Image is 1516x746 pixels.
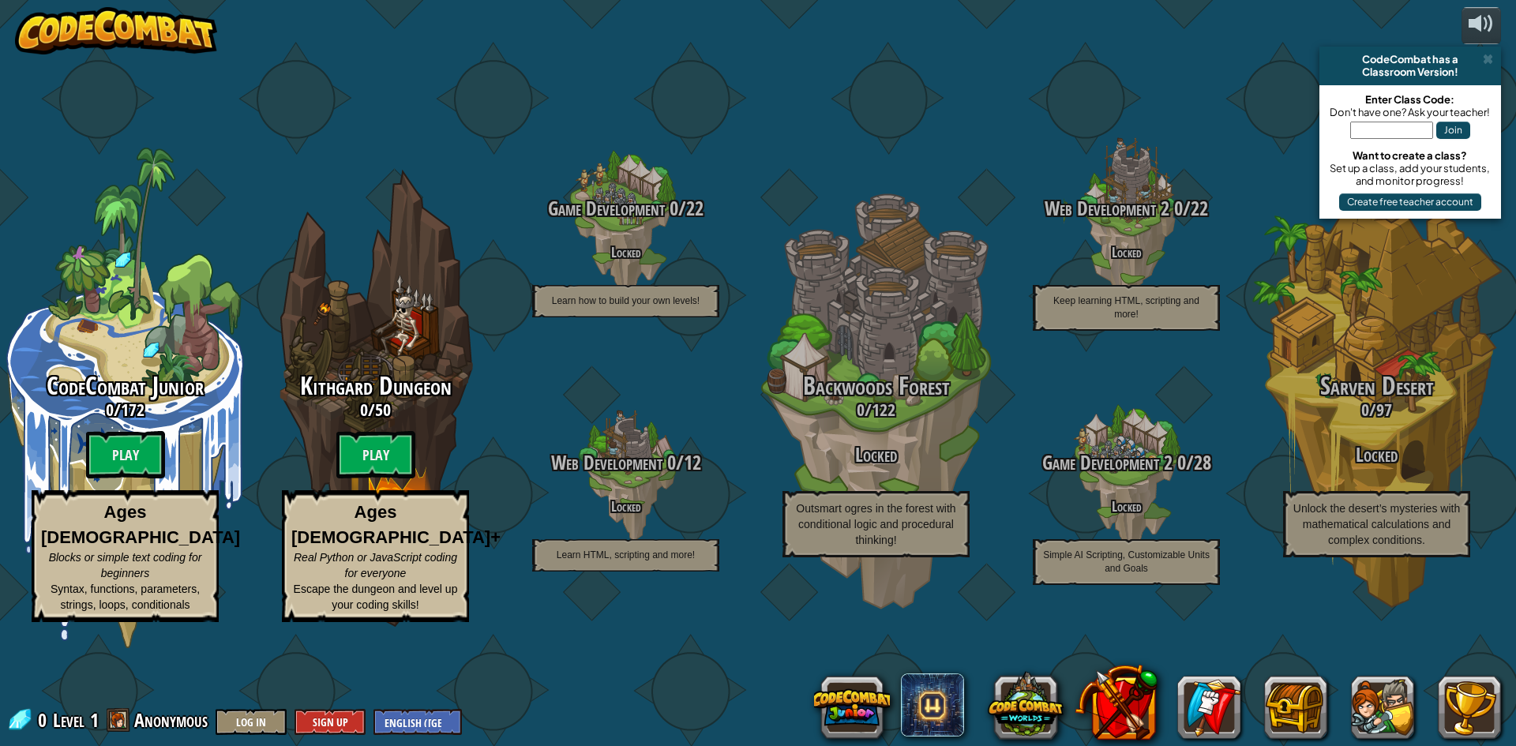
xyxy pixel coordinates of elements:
span: 50 [375,398,391,422]
span: Web Development [551,449,662,476]
span: Web Development 2 [1045,195,1169,222]
span: 97 [1376,398,1392,422]
span: 0 [665,195,678,222]
span: Keep learning HTML, scripting and more! [1053,295,1199,320]
span: 28 [1194,449,1211,476]
button: Log In [216,709,287,735]
span: CodeCombat Junior [47,369,204,403]
span: Game Development 2 [1042,449,1173,476]
h4: Locked [501,499,751,514]
button: Join [1436,122,1470,139]
span: 0 [1361,398,1369,422]
div: Complete previous world to unlock [250,148,501,648]
h4: Locked [1001,499,1251,514]
span: Outsmart ogres in the forest with conditional logic and procedural thinking! [796,502,955,546]
span: Learn HTML, scripting and more! [557,549,695,560]
h3: / [751,400,1001,419]
strong: Ages [DEMOGRAPHIC_DATA] [41,502,240,546]
h3: / [250,400,501,419]
h3: / [501,198,751,219]
h3: Locked [1251,444,1502,466]
h4: Locked [1001,245,1251,260]
div: Don't have one? Ask your teacher! [1327,106,1493,118]
span: 1 [90,707,99,733]
div: Want to create a class? [1327,149,1493,162]
span: Unlock the desert’s mysteries with mathematical calculations and complex conditions. [1293,502,1460,546]
span: 0 [1173,449,1186,476]
span: 12 [684,449,701,476]
span: Escape the dungeon and level up your coding skills! [294,583,458,611]
button: Adjust volume [1462,7,1501,44]
span: 22 [686,195,704,222]
h3: / [1001,198,1251,219]
h3: / [1251,400,1502,419]
strong: Ages [DEMOGRAPHIC_DATA]+ [291,502,501,546]
div: Classroom Version! [1326,66,1495,78]
button: Create free teacher account [1339,193,1481,211]
span: Anonymous [134,707,208,733]
span: 0 [360,398,368,422]
span: 122 [872,398,895,422]
btn: Play [86,431,165,478]
span: Simple AI Scripting, Customizable Units and Goals [1043,549,1210,574]
span: 22 [1191,195,1208,222]
button: Sign Up [295,709,366,735]
span: Kithgard Dungeon [300,369,452,403]
span: Blocks or simple text coding for beginners [49,551,202,579]
span: 0 [662,449,676,476]
span: 0 [106,398,114,422]
div: Set up a class, add your students, and monitor progress! [1327,162,1493,187]
span: 0 [1169,195,1183,222]
div: CodeCombat has a [1326,53,1495,66]
span: Game Development [548,195,665,222]
h3: / [1001,452,1251,474]
h4: Locked [501,245,751,260]
span: Syntax, functions, parameters, strings, loops, conditionals [51,583,200,611]
h3: Locked [751,444,1001,466]
span: Learn how to build your own levels! [552,295,700,306]
span: Level [53,707,84,733]
div: Enter Class Code: [1327,93,1493,106]
btn: Play [336,431,415,478]
img: CodeCombat - Learn how to code by playing a game [15,7,217,54]
span: 0 [38,707,51,733]
span: Backwoods Forest [803,369,950,403]
h3: / [501,452,751,474]
span: 0 [857,398,865,422]
span: 172 [121,398,144,422]
span: Sarven Desert [1320,369,1434,403]
span: Real Python or JavaScript coding for everyone [294,551,457,579]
